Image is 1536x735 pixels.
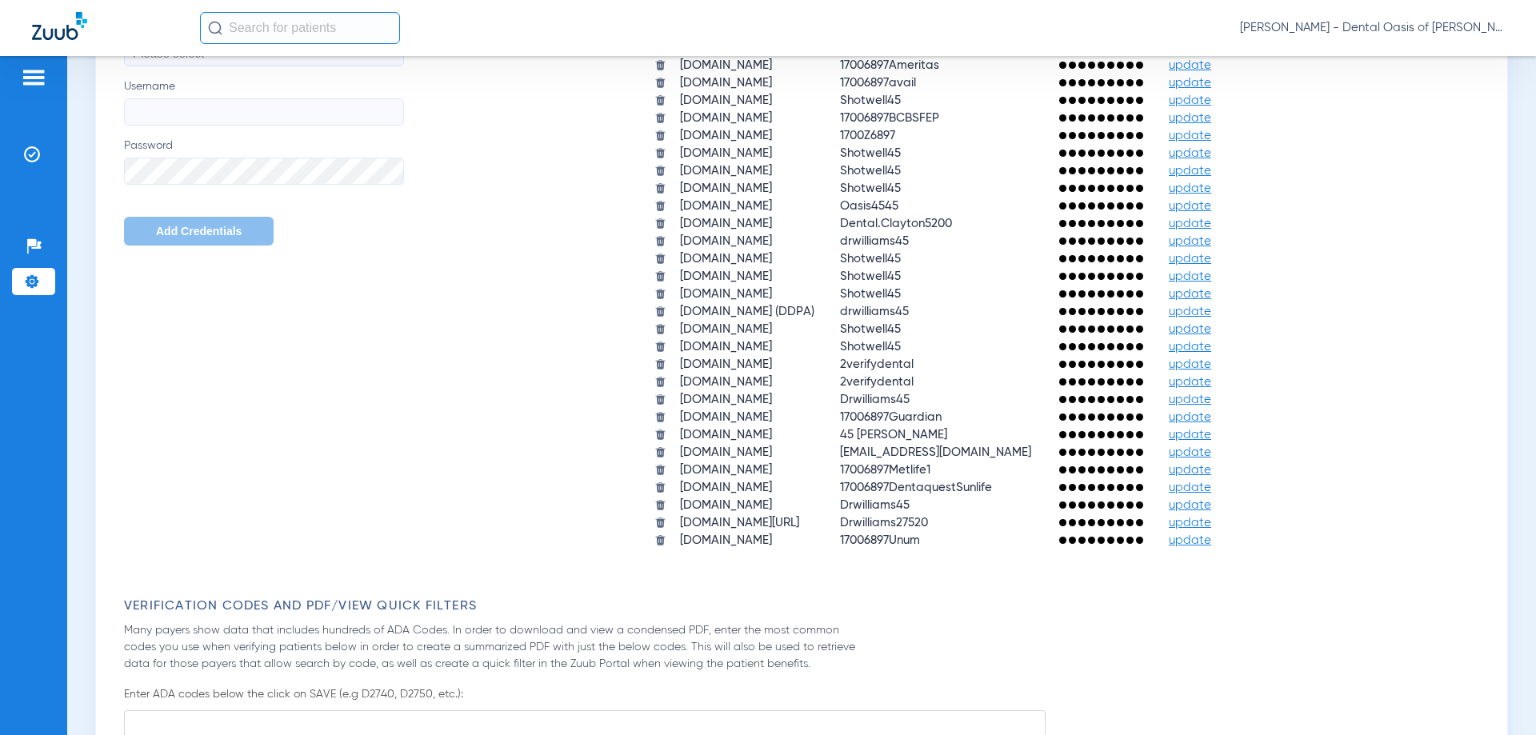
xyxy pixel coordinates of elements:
td: [DOMAIN_NAME] [668,234,826,250]
span: 17006897Metlife1 [840,464,930,476]
img: trash.svg [654,77,666,89]
span: update [1169,288,1211,300]
img: trash.svg [654,182,666,194]
img: trash.svg [654,323,666,335]
img: trash.svg [654,147,666,159]
button: Add Credentials [124,217,274,246]
td: [DOMAIN_NAME] [668,357,826,373]
span: Dental.Clayton5200 [840,218,952,230]
span: Shotwell45 [840,147,901,159]
td: [DOMAIN_NAME][URL] [668,515,826,531]
img: trash.svg [654,534,666,546]
span: update [1169,94,1211,106]
span: update [1169,59,1211,71]
span: 17006897avail [840,77,916,89]
span: Drwilliams45 [840,393,910,405]
span: Shotwell45 [840,341,901,353]
td: [DOMAIN_NAME] [668,216,826,232]
span: 2verifydental [840,376,914,388]
img: trash.svg [654,429,666,441]
span: update [1169,112,1211,124]
td: [DOMAIN_NAME] [668,374,826,390]
span: update [1169,77,1211,89]
span: Shotwell45 [840,253,901,265]
span: update [1169,358,1211,370]
label: Password [124,138,404,185]
span: Drwilliams45 [840,499,910,511]
span: update [1169,130,1211,142]
span: 17006897BCBSFEP [840,112,939,124]
input: Password [124,158,404,185]
span: drwilliams45 [840,306,909,318]
span: update [1169,464,1211,476]
img: trash.svg [654,393,666,405]
span: Drwilliams27520 [840,517,928,529]
img: trash.svg [654,112,666,124]
td: [DOMAIN_NAME] [668,75,826,91]
span: update [1169,341,1211,353]
span: Shotwell45 [840,323,901,335]
input: Search for patients [200,12,400,44]
td: [DOMAIN_NAME] [668,269,826,285]
input: Username [124,98,404,126]
td: [DOMAIN_NAME] [668,286,826,302]
span: update [1169,499,1211,511]
img: trash.svg [654,253,666,265]
td: [DOMAIN_NAME] [668,58,826,74]
span: update [1169,411,1211,423]
span: 17006897Guardian [840,411,942,423]
td: [DOMAIN_NAME] [668,462,826,478]
span: update [1169,517,1211,529]
label: Username [124,78,404,126]
td: [DOMAIN_NAME] [668,110,826,126]
span: [PERSON_NAME] - Dental Oasis of [PERSON_NAME] [1240,20,1504,36]
span: update [1169,323,1211,335]
img: trash.svg [654,235,666,247]
img: trash.svg [654,376,666,388]
span: update [1169,270,1211,282]
span: drwilliams45 [840,235,909,247]
span: update [1169,218,1211,230]
img: trash.svg [654,270,666,282]
h3: Verification Codes and PDF/View Quick Filters [124,598,1487,614]
span: 1700Z6897 [840,130,895,142]
td: [DOMAIN_NAME] [668,163,826,179]
img: trash.svg [654,358,666,370]
span: Shotwell45 [840,182,901,194]
td: [DOMAIN_NAME] [668,445,826,461]
iframe: Chat Widget [1456,658,1536,735]
span: Shotwell45 [840,94,901,106]
span: update [1169,182,1211,194]
img: trash.svg [654,130,666,142]
td: [DOMAIN_NAME] [668,427,826,443]
img: trash.svg [654,464,666,476]
td: [DOMAIN_NAME] [668,339,826,355]
td: [DOMAIN_NAME] [668,322,826,338]
img: Search Icon [208,21,222,35]
span: Shotwell45 [840,288,901,300]
td: [DOMAIN_NAME] [668,533,826,549]
img: trash.svg [654,481,666,493]
span: update [1169,481,1211,493]
img: trash.svg [654,446,666,458]
img: Zuub Logo [32,12,87,40]
img: trash.svg [654,341,666,353]
img: trash.svg [654,218,666,230]
span: 17006897Ameritas [840,59,939,71]
span: update [1169,306,1211,318]
td: [DOMAIN_NAME] [668,497,826,513]
span: Add Credentials [156,225,242,238]
span: update [1169,235,1211,247]
img: trash.svg [654,517,666,529]
span: Shotwell45 [840,270,901,282]
td: [DOMAIN_NAME] (DDPA) [668,304,826,320]
img: trash.svg [654,306,666,318]
img: trash.svg [654,499,666,511]
span: Shotwell45 [840,165,901,177]
span: 2verifydental [840,358,914,370]
img: trash.svg [654,200,666,212]
td: [DOMAIN_NAME] [668,409,826,425]
td: [DOMAIN_NAME] [668,392,826,408]
span: update [1169,376,1211,388]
